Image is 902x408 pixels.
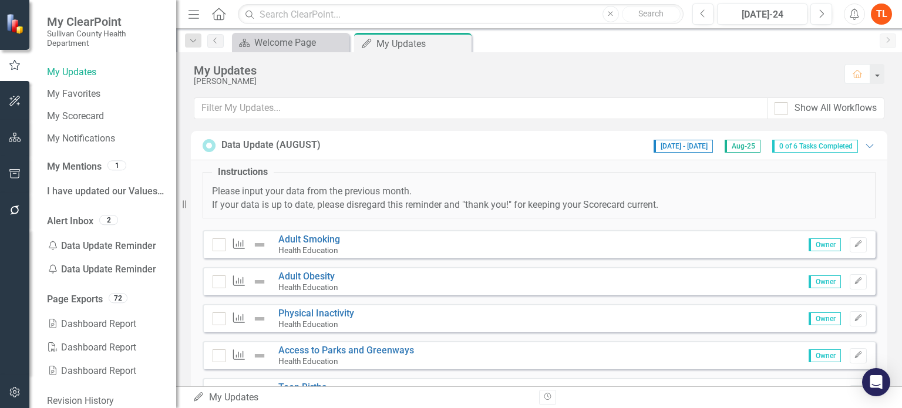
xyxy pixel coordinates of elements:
a: Access to Parks and Greenways [278,345,414,356]
button: TL [871,4,892,25]
div: [PERSON_NAME] [194,77,833,86]
span: Owner [809,386,841,399]
small: Health Education [278,356,338,366]
span: Owner [809,312,841,325]
span: Search [638,9,664,18]
a: Adult Obesity [278,271,335,282]
input: Search ClearPoint... [238,4,683,25]
legend: Instructions [212,166,274,179]
button: Search [622,6,681,22]
div: Data Update Reminder [47,258,164,281]
a: My Scorecard [47,110,164,123]
div: My Updates [194,64,833,77]
a: Dashboard Report [47,336,164,359]
span: Owner [809,275,841,288]
div: My Updates [193,391,530,404]
div: My Updates [376,36,469,51]
a: Welcome Page [235,35,346,50]
a: Dashboard Report [47,359,164,383]
a: Adult Smoking [278,234,340,245]
span: Owner [809,238,841,251]
input: Filter My Updates... [194,97,768,119]
div: [DATE]-24 [721,8,803,22]
a: My Updates [47,66,164,79]
a: My Mentions [47,160,102,174]
span: 0 of 6 Tasks Completed [772,140,858,153]
img: Not Defined [253,275,267,289]
a: Page Exports [47,293,103,306]
a: My Favorites [47,87,164,101]
div: 2 [99,215,118,225]
div: Show All Workflows [795,102,877,115]
div: Data Update Reminder [47,234,164,258]
div: Welcome Page [254,35,346,50]
small: Health Education [278,245,338,255]
span: Owner [809,349,841,362]
a: Physical Inactivity [278,308,354,319]
a: Revision History [47,394,164,408]
p: Please input your data from the previous month. If your data is up to date, please disregard this... [212,185,866,212]
div: 72 [109,293,127,303]
small: Health Education [278,319,338,329]
a: Dashboard Report [47,312,164,336]
div: Data Update (AUGUST) [221,139,321,152]
img: Not Defined [253,238,267,252]
div: Open Intercom Messenger [862,368,890,396]
div: 1 [107,161,126,171]
img: Not Defined [253,312,267,326]
small: Health Education [278,282,338,292]
img: ClearPoint Strategy [6,14,26,34]
img: Not Defined [253,349,267,363]
button: [DATE]-24 [717,4,807,25]
span: [DATE] - [DATE] [654,140,713,153]
span: My ClearPoint [47,15,164,29]
a: My Notifications [47,132,164,146]
span: Aug-25 [725,140,760,153]
a: Alert Inbox [47,215,93,228]
img: Not Defined [253,386,267,400]
small: Sullivan County Health Department [47,29,164,48]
